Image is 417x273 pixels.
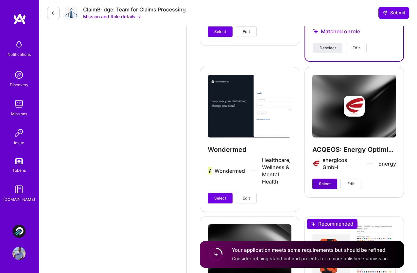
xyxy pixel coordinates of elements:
img: Plato Systems: Front-End Development [12,225,26,238]
span: Select [214,29,226,35]
img: Company Logo [65,7,78,20]
img: Invite [12,126,26,139]
button: Edit [346,43,367,53]
span: Edit [243,195,250,201]
i: icon SendLight [382,10,388,15]
img: tokens [15,158,23,164]
button: Submit [378,7,409,19]
button: Edit [236,193,257,203]
button: Select [208,193,233,203]
div: Missions [11,110,27,117]
h4: Your application meets some requirements but should be refined. [232,247,389,254]
span: Edit [347,181,355,187]
button: Mission and Role details → [83,13,141,20]
img: discovery [12,68,26,81]
div: ClaimBridge: Team for Claims Processing [83,6,186,13]
button: Edit [236,26,257,37]
div: Tokens [12,167,26,174]
a: User Avatar [11,247,27,260]
div: Matched on role [313,20,395,43]
div: [DOMAIN_NAME] [3,196,35,203]
img: bell [12,38,26,51]
div: Notifications [8,51,31,58]
div: Invite [14,139,24,146]
div: Discovery [10,81,28,88]
button: Edit [340,179,361,189]
i: icon LeftArrowDark [51,10,56,16]
span: Edit [353,45,360,51]
span: Select [319,181,331,187]
span: Consider refining stand out and projects for a more polished submission. [232,256,389,261]
a: Plato Systems: Front-End Development [11,225,27,238]
img: logo [13,13,26,25]
span: Submit [382,9,405,16]
img: teamwork [12,97,26,110]
span: Select [214,195,226,201]
button: Deselect [313,43,342,53]
i: icon StarsPurple [313,29,318,34]
button: Select [312,179,337,189]
img: User Avatar [12,247,26,260]
img: guide book [12,183,26,196]
span: Deselect [320,45,336,51]
span: Edit [243,29,250,35]
button: Select [208,26,233,37]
